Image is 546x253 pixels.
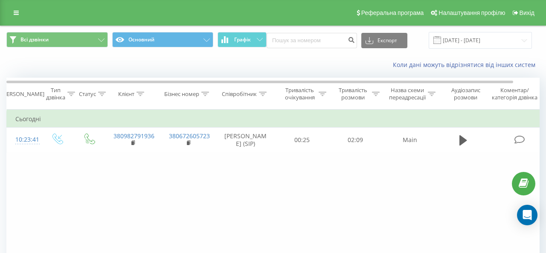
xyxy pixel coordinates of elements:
[112,32,214,47] button: Основний
[361,9,424,16] span: Реферальна програма
[216,128,276,152] td: [PERSON_NAME] (SIP)
[113,132,154,140] a: 380982791936
[445,87,486,101] div: Аудіозапис розмови
[382,128,438,152] td: Main
[329,128,382,152] td: 02:09
[490,87,540,101] div: Коментар/категорія дзвінка
[6,32,108,47] button: Всі дзвінки
[267,33,357,48] input: Пошук за номером
[393,61,540,69] a: Коли дані можуть відрізнятися вiд інших систем
[169,132,210,140] a: 380672605723
[46,87,65,101] div: Тип дзвінка
[222,90,257,98] div: Співробітник
[276,128,329,152] td: 00:25
[20,36,49,43] span: Всі дзвінки
[79,90,96,98] div: Статус
[361,33,407,48] button: Експорт
[218,32,267,47] button: Графік
[164,90,199,98] div: Бізнес номер
[439,9,505,16] span: Налаштування профілю
[520,9,534,16] span: Вихід
[15,131,32,148] div: 10:23:41
[389,87,426,101] div: Назва схеми переадресації
[234,37,251,43] span: Графік
[118,90,134,98] div: Клієнт
[336,87,370,101] div: Тривалість розмови
[283,87,317,101] div: Тривалість очікування
[1,90,44,98] div: [PERSON_NAME]
[517,205,537,225] div: Open Intercom Messenger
